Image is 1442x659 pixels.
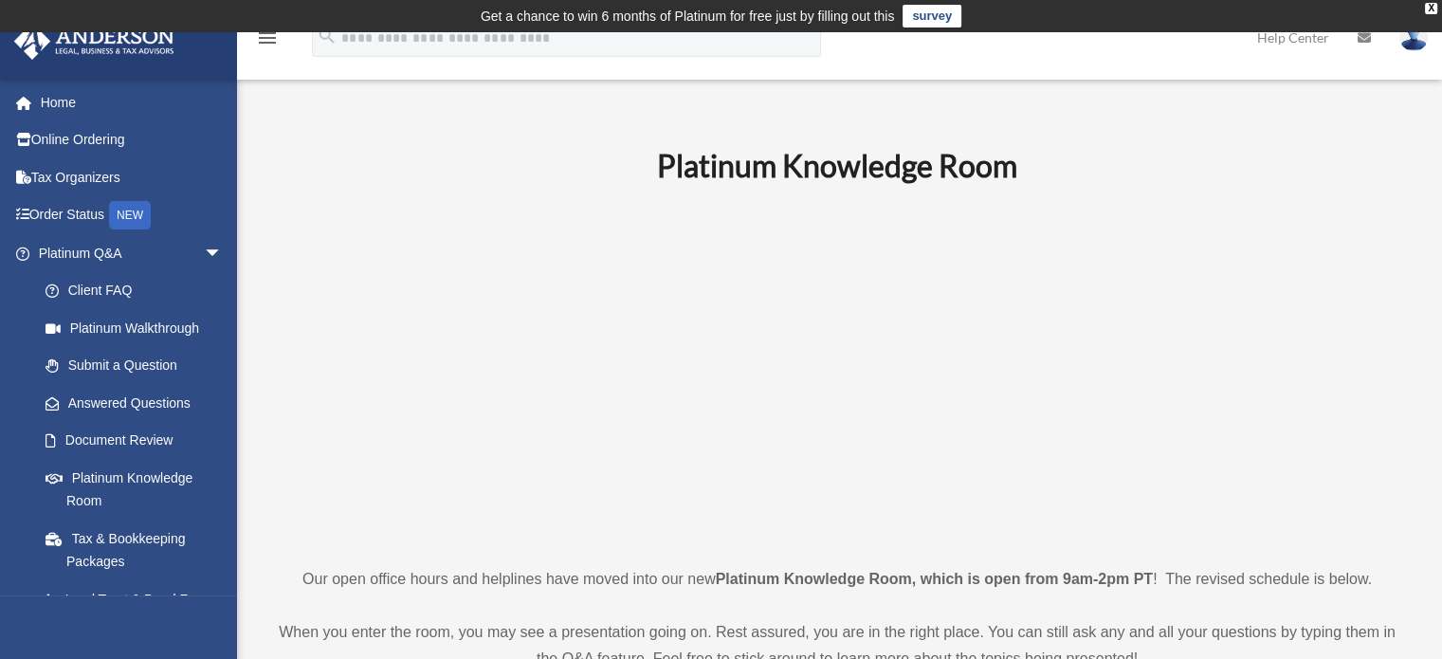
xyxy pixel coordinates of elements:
img: Anderson Advisors Platinum Portal [9,23,180,60]
a: Order StatusNEW [13,196,251,235]
a: Platinum Knowledge Room [27,459,242,520]
strong: Platinum Knowledge Room, which is open from 9am-2pm PT [716,571,1153,587]
a: Tax & Bookkeeping Packages [27,520,251,580]
span: arrow_drop_down [204,234,242,273]
p: Our open office hours and helplines have moved into our new ! The revised schedule is below. [270,566,1404,593]
a: Land Trust & Deed Forum [27,580,251,618]
a: Online Ordering [13,121,251,159]
div: Get a chance to win 6 months of Platinum for free just by filling out this [481,5,895,27]
img: User Pic [1399,24,1428,51]
b: Platinum Knowledge Room [657,147,1017,184]
a: Platinum Q&Aarrow_drop_down [13,234,251,272]
iframe: 231110_Toby_KnowledgeRoom [553,211,1122,531]
div: NEW [109,201,151,229]
a: Submit a Question [27,347,251,385]
i: menu [256,27,279,49]
i: search [317,26,338,46]
a: Answered Questions [27,384,251,422]
a: Tax Organizers [13,158,251,196]
a: Document Review [27,422,251,460]
a: Client FAQ [27,272,251,310]
a: survey [903,5,961,27]
a: menu [256,33,279,49]
div: close [1425,3,1437,14]
a: Platinum Walkthrough [27,309,251,347]
a: Home [13,83,251,121]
